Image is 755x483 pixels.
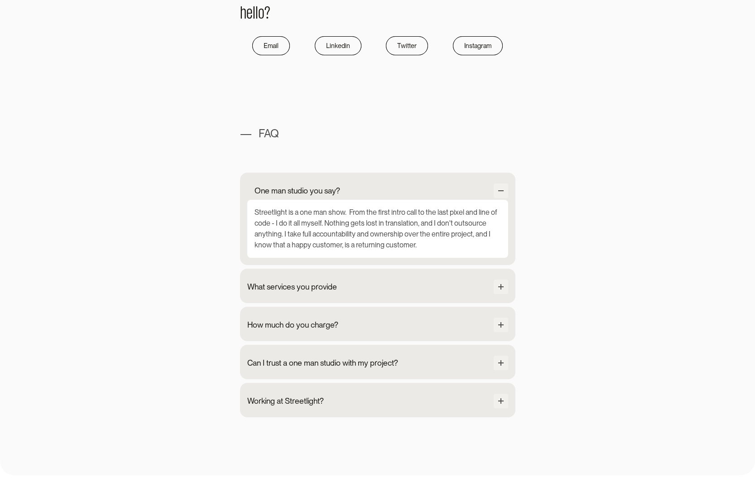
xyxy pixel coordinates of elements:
a: Instagram [453,36,503,55]
span: l [255,3,258,25]
div: Instagram [464,40,491,51]
a: Twitter [386,36,428,55]
div: How much do you charge? [247,319,338,331]
div: Linkedin [326,40,350,51]
div: Twitter [397,40,417,51]
span: l [253,3,255,25]
a: Email [252,36,290,55]
div: Streetlight is a one man show. From the first intro call to the last pixel and line of code - I d... [247,200,508,258]
div: Email [264,40,279,51]
span: e [246,3,253,25]
div: Can I trust a one man studio with my project? [247,357,398,369]
span: ? [264,3,270,25]
span: h [240,3,246,25]
div: One man studio you say? [255,185,340,197]
span: o [258,3,264,25]
div: What services you provide [247,281,337,293]
h1: — FAQ [240,128,515,140]
div: Working at Streetlight? [247,395,324,407]
a: Linkedin [315,36,361,55]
